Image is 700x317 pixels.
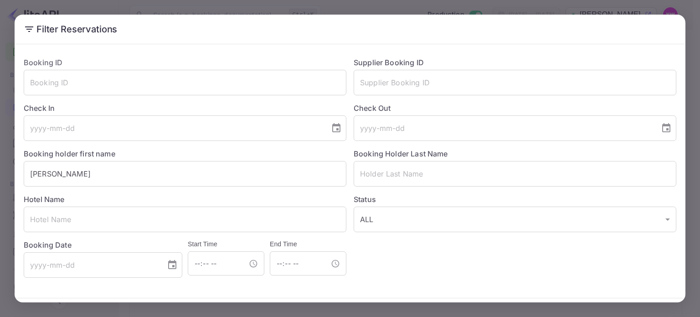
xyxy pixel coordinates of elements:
[24,58,63,67] label: Booking ID
[327,119,345,137] button: Choose date
[24,115,324,141] input: yyyy-mm-dd
[24,207,346,232] input: Hotel Name
[354,103,676,114] label: Check Out
[657,119,675,137] button: Choose date
[354,194,676,205] label: Status
[24,161,346,187] input: Holder First Name
[354,149,448,158] label: Booking Holder Last Name
[354,58,424,67] label: Supplier Booking ID
[24,70,346,95] input: Booking ID
[15,15,685,44] h2: Filter Reservations
[24,239,182,250] label: Booking Date
[24,195,65,204] label: Hotel Name
[354,207,676,232] div: ALL
[24,103,346,114] label: Check In
[270,239,346,249] h6: End Time
[24,149,115,158] label: Booking holder first name
[354,115,654,141] input: yyyy-mm-dd
[354,70,676,95] input: Supplier Booking ID
[24,252,160,278] input: yyyy-mm-dd
[354,161,676,187] input: Holder Last Name
[163,256,181,274] button: Choose date
[188,239,264,249] h6: Start Time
